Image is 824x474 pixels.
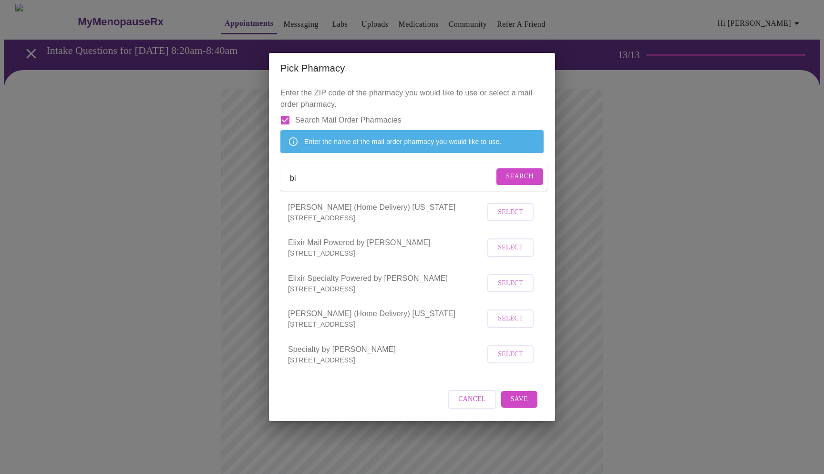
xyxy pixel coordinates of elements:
span: Elixir Specialty Powered by [PERSON_NAME] [288,273,485,284]
span: Select [498,349,523,361]
span: Specialty by [PERSON_NAME] [288,344,485,355]
span: Select [498,242,523,254]
span: Cancel [458,393,486,405]
button: Select [487,345,534,364]
button: Search [496,168,543,185]
p: [STREET_ADDRESS] [288,213,485,223]
button: Select [487,309,534,328]
button: Select [487,203,534,222]
div: Enter the name of the mail order pharmacy you would like to use. [304,133,501,150]
h2: Pick Pharmacy [280,61,544,76]
button: Select [487,274,534,293]
span: Elixir Mail Powered by [PERSON_NAME] [288,237,485,248]
span: [PERSON_NAME] (Home Delivery) [US_STATE] [288,308,485,319]
span: [PERSON_NAME] (Home Delivery) [US_STATE] [288,202,485,213]
span: Save [511,393,528,405]
input: Send a message to your care team [290,171,494,186]
p: [STREET_ADDRESS] [288,319,485,329]
p: [STREET_ADDRESS] [288,284,485,294]
p: Enter the ZIP code of the pharmacy you would like to use or select a mail order pharmacy. [280,87,544,376]
span: Select [498,313,523,325]
p: [STREET_ADDRESS] [288,355,485,365]
p: [STREET_ADDRESS] [288,248,485,258]
button: Save [501,391,537,408]
span: Select [498,278,523,289]
span: Select [498,206,523,218]
span: Search Mail Order Pharmacies [295,114,402,126]
span: Search [506,171,534,183]
button: Select [487,238,534,257]
button: Cancel [448,390,496,409]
